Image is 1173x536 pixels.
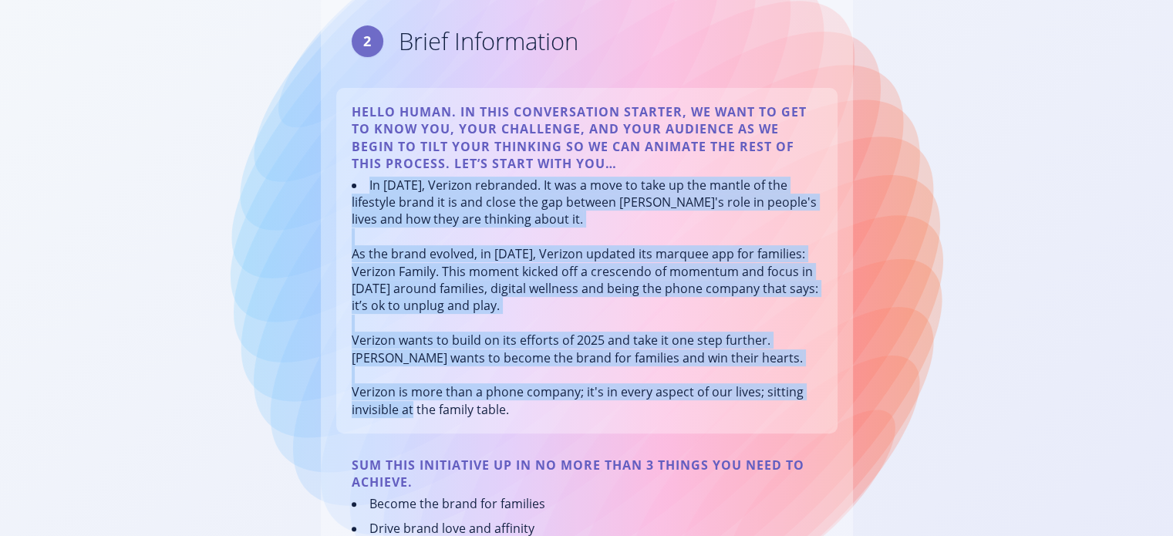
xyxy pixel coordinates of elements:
li: Become the brand for families [352,495,566,512]
p: Sum this initiative up in no more than 3 things you need to achieve. [352,457,822,491]
p: Hello Human. In this conversation starter, we want to get to know you, your challenge, and your a... [352,103,822,173]
li: In [DATE], Verizon rebranded. It was a move to take up the mantle of the lifestyle brand it is an... [352,177,822,418]
div: 2 [352,25,383,57]
div: Brief Information [399,29,578,53]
